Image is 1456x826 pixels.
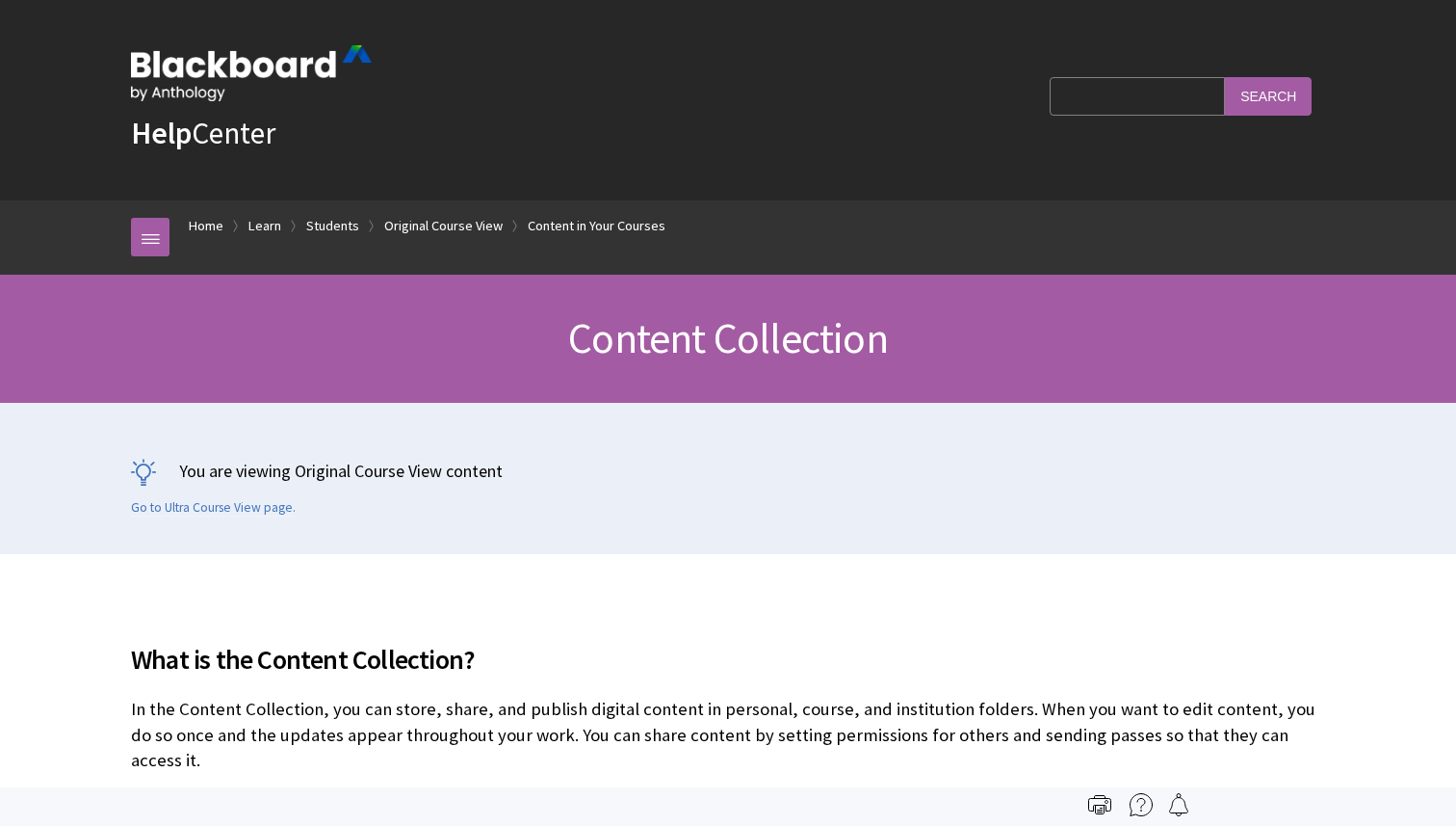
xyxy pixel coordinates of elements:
p: In the Content Collection, you can store, share, and publish digital content in personal, course,... [131,697,1325,773]
a: Learn [248,214,281,238]
a: Home [189,214,223,238]
a: HelpCenter [131,114,275,152]
input: Search [1225,77,1312,115]
img: Follow this page [1167,793,1190,816]
a: Students [306,214,359,238]
a: Original Course View [384,214,503,238]
span: What is the Content Collection? [131,639,1325,679]
img: Blackboard by Anthology [131,45,372,101]
span: Content Collection [568,311,888,364]
img: Print [1088,793,1111,816]
p: You are viewing Original Course View content [131,459,1325,483]
a: Go to Ultra Course View page. [131,499,296,517]
img: More help [1130,793,1153,816]
a: Content in Your Courses [528,214,665,238]
strong: Help [131,114,192,152]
